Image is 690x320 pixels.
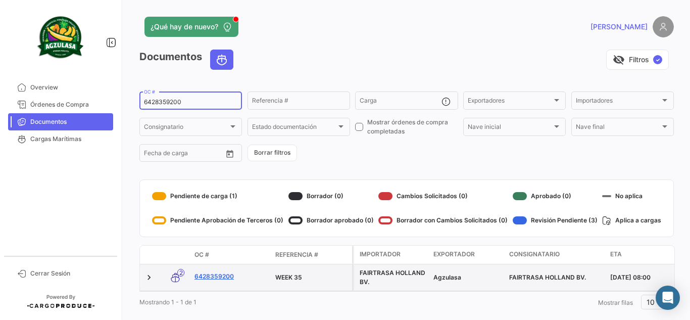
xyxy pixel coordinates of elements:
[30,117,109,126] span: Documentos
[433,273,501,282] div: Agzulasa
[653,55,662,64] span: ✓
[509,250,560,259] span: Consignatario
[30,83,109,92] span: Overview
[505,246,606,264] datatable-header-cell: Consignatario
[509,273,586,281] span: FAIRTRASA HOLLAND BV.
[194,250,209,259] span: OC #
[30,134,109,144] span: Cargas Marítimas
[144,17,238,37] button: ¿Qué hay de nuevo?
[656,286,680,310] div: Abrir Intercom Messenger
[602,212,661,228] div: Aplica a cargas
[354,246,429,264] datatable-header-cell: Importador
[513,188,598,204] div: Aprobado (0)
[275,250,318,259] span: Referencia #
[177,269,184,277] span: 2
[610,250,622,259] span: ETA
[606,50,669,70] button: visibility_offFiltros✓
[576,125,660,132] span: Nave final
[152,188,283,204] div: Pendiente de carga (1)
[35,12,86,63] img: agzulasa-logo.png
[248,145,297,161] button: Borrar filtros
[194,272,267,281] a: 6428359200
[271,246,352,263] datatable-header-cell: Referencia #
[360,268,425,287] div: FAIRTRASA HOLLAND BV.
[144,151,162,158] input: Desde
[144,272,154,283] a: Expand/Collapse Row
[647,298,655,306] span: 10
[468,125,552,132] span: Nave inicial
[222,146,237,161] button: Open calendar
[151,22,218,32] span: ¿Qué hay de nuevo?
[360,250,401,259] span: Importador
[30,269,109,278] span: Cerrar Sesión
[288,188,374,204] div: Borrador (0)
[252,125,336,132] span: Estado documentación
[513,212,598,228] div: Revisión Pendiente (3)
[30,100,109,109] span: Órdenes de Compra
[152,212,283,228] div: Pendiente Aprobación de Terceros (0)
[613,54,625,66] span: visibility_off
[598,299,633,306] span: Mostrar filas
[8,96,113,113] a: Órdenes de Compra
[288,212,374,228] div: Borrador aprobado (0)
[610,273,678,282] div: [DATE] 08:00
[211,50,233,69] button: Ocean
[606,246,682,264] datatable-header-cell: ETA
[367,118,458,136] span: Mostrar órdenes de compra completadas
[653,16,674,37] img: placeholder-user.png
[8,113,113,130] a: Documentos
[378,212,508,228] div: Borrador con Cambios Solicitados (0)
[8,79,113,96] a: Overview
[602,188,661,204] div: No aplica
[144,125,228,132] span: Consignatario
[169,151,207,158] input: Hasta
[275,273,348,282] div: WEEK 35
[429,246,505,264] datatable-header-cell: Exportador
[139,50,236,70] h3: Documentos
[378,188,508,204] div: Cambios Solicitados (0)
[576,99,660,106] span: Importadores
[139,298,196,306] span: Mostrando 1 - 1 de 1
[160,251,190,259] datatable-header-cell: Modo de Transporte
[433,250,475,259] span: Exportador
[468,99,552,106] span: Exportadores
[8,130,113,148] a: Cargas Marítimas
[190,246,271,263] datatable-header-cell: OC #
[590,22,648,32] span: [PERSON_NAME]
